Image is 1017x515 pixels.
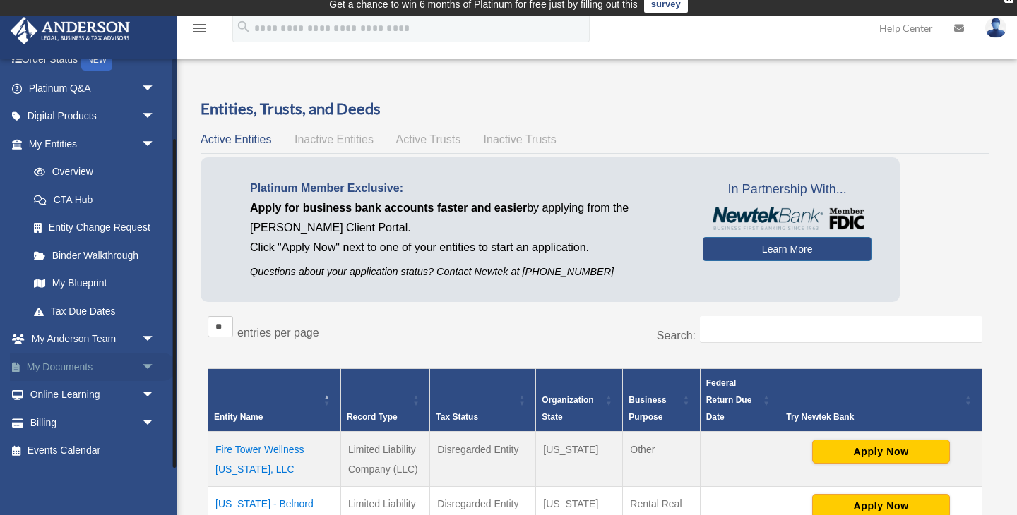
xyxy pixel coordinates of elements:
[295,133,374,145] span: Inactive Entities
[10,130,169,158] a: My Entitiesarrow_drop_down
[10,325,177,353] a: My Anderson Teamarrow_drop_down
[191,25,208,37] a: menu
[780,368,982,432] th: Try Newtek Bank : Activate to sort
[703,178,872,201] span: In Partnership With...
[706,378,752,422] span: Federal Return Due Date
[536,432,623,487] td: [US_STATE]
[6,17,134,44] img: Anderson Advisors Platinum Portal
[141,130,169,159] span: arrow_drop_down
[20,269,169,298] a: My Blueprint
[710,207,864,230] img: NewtekBankLogoSM.png
[10,102,177,131] a: Digital Productsarrow_drop_down
[703,237,872,261] a: Learn More
[657,329,696,341] label: Search:
[250,202,527,214] span: Apply for business bank accounts faster and easier
[214,412,263,422] span: Entity Name
[201,98,989,120] h3: Entities, Trusts, and Deeds
[20,186,169,214] a: CTA Hub
[436,412,478,422] span: Tax Status
[10,46,177,75] a: Order StatusNEW
[20,214,169,242] a: Entity Change Request
[236,19,251,35] i: search
[20,297,169,325] a: Tax Due Dates
[208,368,341,432] th: Entity Name: Activate to invert sorting
[10,381,177,409] a: Online Learningarrow_drop_down
[81,49,112,71] div: NEW
[484,133,557,145] span: Inactive Trusts
[250,198,682,238] p: by applying from the [PERSON_NAME] Client Portal.
[340,432,429,487] td: Limited Liability Company (LLC)
[141,325,169,354] span: arrow_drop_down
[10,74,177,102] a: Platinum Q&Aarrow_drop_down
[347,412,398,422] span: Record Type
[237,327,319,339] label: entries per page
[20,241,169,269] a: Binder Walkthrough
[250,178,682,198] p: Platinum Member Exclusive:
[430,368,536,432] th: Tax Status: Activate to sort
[812,440,950,464] button: Apply Now
[985,18,1006,38] img: User Pic
[340,368,429,432] th: Record Type: Activate to sort
[786,408,961,425] div: Try Newtek Bank
[20,158,162,186] a: Overview
[141,353,169,382] span: arrow_drop_down
[700,368,780,432] th: Federal Return Due Date: Activate to sort
[141,102,169,131] span: arrow_drop_down
[623,432,700,487] td: Other
[201,133,271,145] span: Active Entities
[542,395,593,422] span: Organization State
[536,368,623,432] th: Organization State: Activate to sort
[141,408,169,437] span: arrow_drop_down
[141,381,169,410] span: arrow_drop_down
[623,368,700,432] th: Business Purpose: Activate to sort
[250,238,682,257] p: Click "Apply Now" next to one of your entities to start an application.
[191,20,208,37] i: menu
[10,408,177,437] a: Billingarrow_drop_down
[10,353,177,381] a: My Documentsarrow_drop_down
[430,432,536,487] td: Disregarded Entity
[141,74,169,103] span: arrow_drop_down
[10,437,177,465] a: Events Calendar
[250,263,682,281] p: Questions about your application status? Contact Newtek at [PHONE_NUMBER]
[629,395,666,422] span: Business Purpose
[396,133,461,145] span: Active Trusts
[208,432,341,487] td: Fire Tower Wellness [US_STATE], LLC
